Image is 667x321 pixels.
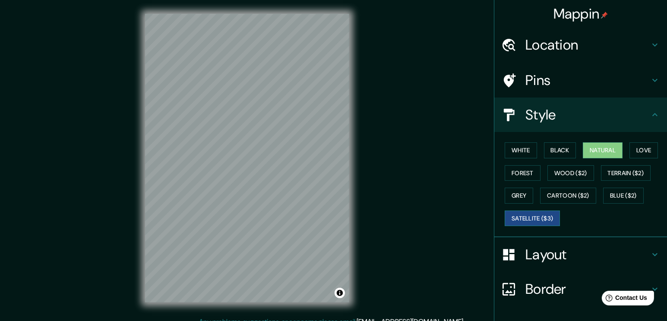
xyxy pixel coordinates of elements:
button: Love [629,142,658,158]
button: Grey [505,188,533,204]
canvas: Map [145,14,349,302]
div: Location [494,28,667,62]
img: pin-icon.png [601,12,608,19]
button: Natural [583,142,623,158]
h4: Location [525,36,650,53]
h4: Border [525,280,650,298]
button: Cartoon ($2) [540,188,596,204]
div: Layout [494,237,667,272]
button: Blue ($2) [603,188,644,204]
div: Border [494,272,667,306]
button: White [505,142,537,158]
button: Wood ($2) [547,165,594,181]
h4: Mappin [553,5,608,22]
div: Pins [494,63,667,98]
button: Terrain ($2) [601,165,651,181]
button: Satellite ($3) [505,211,560,227]
h4: Pins [525,72,650,89]
button: Toggle attribution [335,288,345,298]
h4: Style [525,106,650,123]
button: Forest [505,165,541,181]
button: Black [544,142,576,158]
div: Style [494,98,667,132]
h4: Layout [525,246,650,263]
iframe: Help widget launcher [590,287,658,312]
